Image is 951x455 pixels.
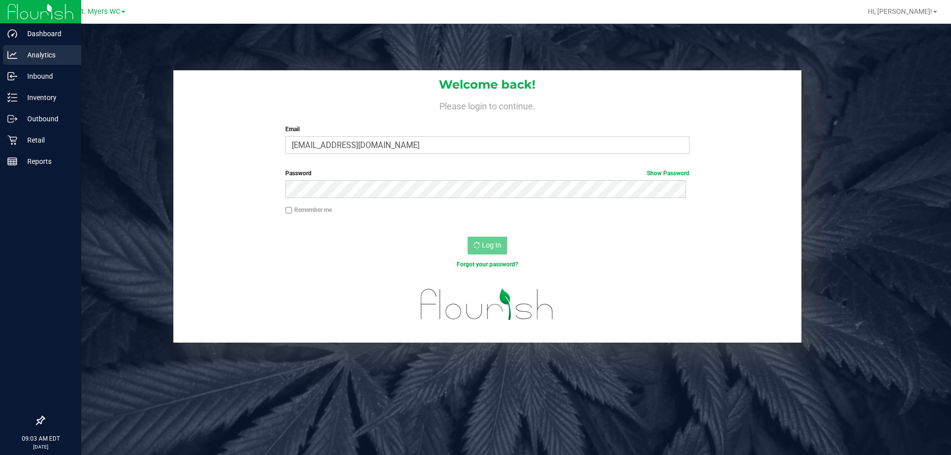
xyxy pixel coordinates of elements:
[17,155,77,167] p: Reports
[173,78,801,91] h1: Welcome back!
[409,279,566,330] img: flourish_logo.svg
[77,7,120,16] span: Ft. Myers WC
[17,134,77,146] p: Retail
[17,28,77,40] p: Dashboard
[285,207,292,214] input: Remember me
[7,50,17,60] inline-svg: Analytics
[285,170,312,177] span: Password
[173,99,801,111] h4: Please login to continue.
[7,156,17,166] inline-svg: Reports
[647,170,689,177] a: Show Password
[7,29,17,39] inline-svg: Dashboard
[457,261,518,268] a: Forgot your password?
[285,205,332,214] label: Remember me
[7,71,17,81] inline-svg: Inbound
[17,70,77,82] p: Inbound
[17,113,77,125] p: Outbound
[17,49,77,61] p: Analytics
[868,7,932,15] span: Hi, [PERSON_NAME]!
[285,125,689,134] label: Email
[468,237,507,254] button: Log In
[7,114,17,124] inline-svg: Outbound
[4,443,77,451] p: [DATE]
[482,241,501,249] span: Log In
[4,434,77,443] p: 09:03 AM EDT
[7,93,17,102] inline-svg: Inventory
[7,135,17,145] inline-svg: Retail
[17,92,77,103] p: Inventory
